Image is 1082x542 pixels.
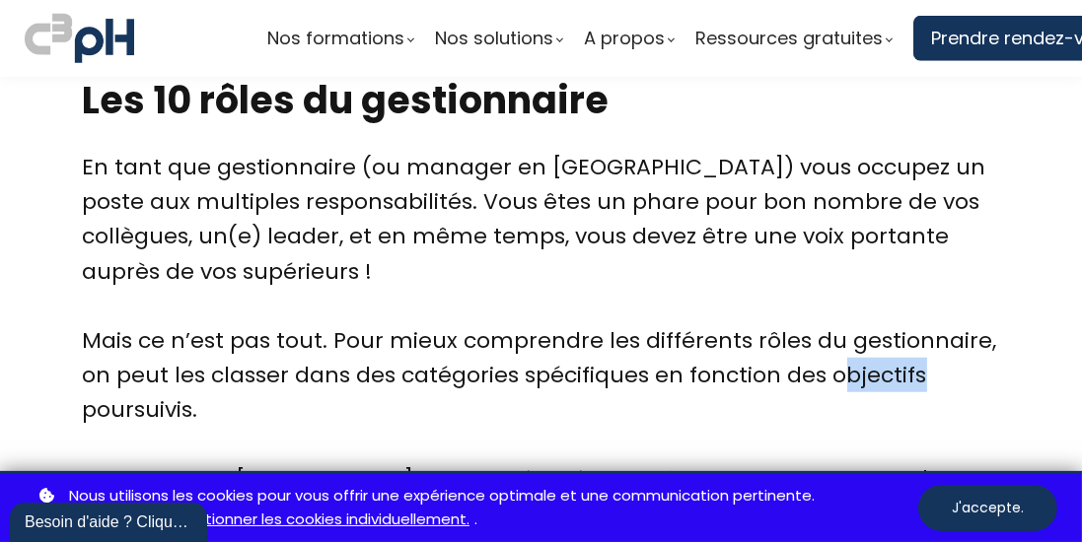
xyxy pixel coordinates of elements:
[918,485,1057,531] button: J'accepte.
[695,24,883,53] span: Ressources gratuites
[267,24,404,53] span: Nos formations
[25,10,134,67] img: logo C3PH
[584,24,665,53] span: A propos
[83,323,1000,462] div: Mais ce n’est pas tout. Pour mieux comprendre les différents rôles du gestionnaire, on peut les c...
[69,484,815,508] span: Nous utilisons les cookies pour vous offrir une expérience optimale et une communication pertinente.
[35,484,918,533] p: ou .
[165,508,469,532] a: Sélectionner les cookies individuellement.
[83,150,1000,323] div: En tant que gestionnaire (ou manager en [GEOGRAPHIC_DATA]) vous occupez un poste aux multiples re...
[435,24,553,53] span: Nos solutions
[83,75,1000,125] h2: Les 10 rôles du gestionnaire
[10,499,211,542] iframe: chat widget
